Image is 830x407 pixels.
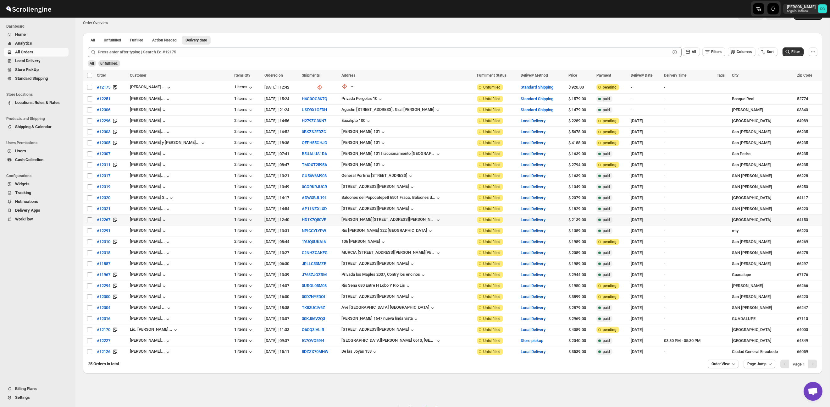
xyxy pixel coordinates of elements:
button: #12305 [93,138,114,148]
span: #12300 [97,294,110,300]
span: #12296 [97,118,110,124]
button: Local Delivery [521,173,545,178]
button: 1 items [234,338,254,344]
button: #11967 [93,270,114,280]
button: TK83UCIV6Z [302,305,325,310]
div: [PERSON_NAME]... [130,250,165,255]
div: 1 items [234,195,254,201]
span: #12307 [97,151,110,157]
button: General Porfirio [STREET_ADDRESS] [341,173,414,179]
button: [PERSON_NAME]... [130,316,171,322]
button: [PERSON_NAME] [130,272,167,278]
button: 1 items [234,206,254,212]
span: #12170 [97,327,110,333]
button: Local Delivery [521,294,545,299]
div: MURCIA [STREET_ADDRESS][PERSON_NAME][PERSON_NAME] [341,250,435,255]
button: [PERSON_NAME] S... [130,195,174,201]
div: 1 items [234,151,254,157]
div: [PERSON_NAME][STREET_ADDRESS][PERSON_NAME] [341,217,435,222]
div: [PERSON_NAME]... [130,206,165,211]
span: Standard Shipping [15,76,48,81]
span: Notifications [15,199,38,204]
button: #12291 [93,226,114,236]
div: 1 items [234,228,254,234]
button: 106 [PERSON_NAME] [341,239,386,245]
div: [PERSON_NAME]... [130,173,165,178]
button: [PERSON_NAME] 101 [341,129,386,135]
button: Local Delivery [521,305,545,310]
div: 1 items [234,294,254,300]
span: #12306 [97,107,110,113]
span: #12227 [97,338,110,344]
button: MURCIA [STREET_ADDRESS][PERSON_NAME][PERSON_NAME] [341,250,441,256]
span: #12317 [97,173,110,179]
span: #12267 [97,217,110,223]
button: Eucalipto 100 [341,118,372,124]
button: Store pickup [521,338,543,343]
div: [PERSON_NAME] 101 [341,140,380,145]
button: 1 items [234,305,254,311]
div: General Porfirio [STREET_ADDRESS] [341,173,407,178]
button: Local Delivery [521,228,545,233]
button: #12251 [93,94,114,104]
button: JRLLC53MZE [302,261,326,266]
button: [PERSON_NAME] [130,228,167,234]
span: All [692,50,696,54]
button: [PERSON_NAME]... [130,261,171,267]
button: [PERSON_NAME] 101 fraccionamiento [GEOGRAPHIC_DATA][PERSON_NAME]. [GEOGRAPHIC_DATA] [341,151,441,157]
button: [GEOGRAPHIC_DATA][PERSON_NAME] 6610, [GEOGRAPHIC_DATA] sector [341,338,441,344]
button: Delivery Apps [4,206,69,215]
div: [PERSON_NAME] [130,151,167,157]
span: #12305 [97,140,110,146]
div: [PERSON_NAME] [130,294,167,300]
button: HD1X7Q50VE [302,217,326,222]
button: Cash Collection [4,155,69,164]
span: #12291 [97,228,110,234]
div: [PERSON_NAME] S... [130,195,168,200]
span: #12321 [97,206,110,212]
span: #12311 [97,162,110,168]
button: 1 items [234,217,254,223]
div: Lic. [PERSON_NAME]... [130,327,172,332]
button: [PERSON_NAME][STREET_ADDRESS][PERSON_NAME] [341,217,441,223]
div: 106 [PERSON_NAME] [341,239,380,244]
button: [PERSON_NAME]... [130,206,171,212]
button: TMOXT2595A [302,162,327,167]
button: #12320 [93,193,114,203]
button: [PERSON_NAME] [130,184,167,190]
span: #12251 [97,96,110,102]
button: H6G0OG8K7Q [302,96,327,101]
button: #12316 [93,314,114,324]
span: #11887 [97,261,110,267]
div: [STREET_ADDRESS][PERSON_NAME] [341,327,409,332]
div: [PERSON_NAME] 101 fraccionamiento [GEOGRAPHIC_DATA][PERSON_NAME]. [GEOGRAPHIC_DATA] [341,151,435,156]
button: #12126 [93,347,114,357]
div: [GEOGRAPHIC_DATA][PERSON_NAME] 6610, [GEOGRAPHIC_DATA] sector [341,338,435,343]
button: QEPH55GHJO [302,140,327,145]
button: J763ZJOZRM [302,272,327,277]
div: [PERSON_NAME]... [130,349,165,354]
button: [PERSON_NAME]... [130,239,171,245]
button: Sort [758,47,777,56]
span: #12303 [97,129,110,135]
div: 1 items [234,184,254,190]
span: Locations, Rules & Rates [15,100,60,105]
button: #12318 [93,248,114,258]
div: [PERSON_NAME] 101 [341,162,380,167]
button: Local Delivery [521,272,545,277]
div: [STREET_ADDRESS][PERSON_NAME] [341,206,409,211]
p: [PERSON_NAME] [787,4,816,9]
button: [PERSON_NAME] ... [130,305,172,311]
button: 1 items [234,173,254,179]
span: Analytics [15,41,32,46]
button: Rio Sena 680 Entre H Lobo Y Rio Lis [341,283,411,289]
button: 1 items [234,250,254,256]
button: [STREET_ADDRESS][PERSON_NAME] [341,261,415,267]
button: Home [4,30,69,39]
button: Lic. [PERSON_NAME]... [130,327,179,333]
button: Local Delivery [521,327,545,332]
button: Deliverydate [182,36,211,45]
button: Local Delivery [521,261,545,266]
